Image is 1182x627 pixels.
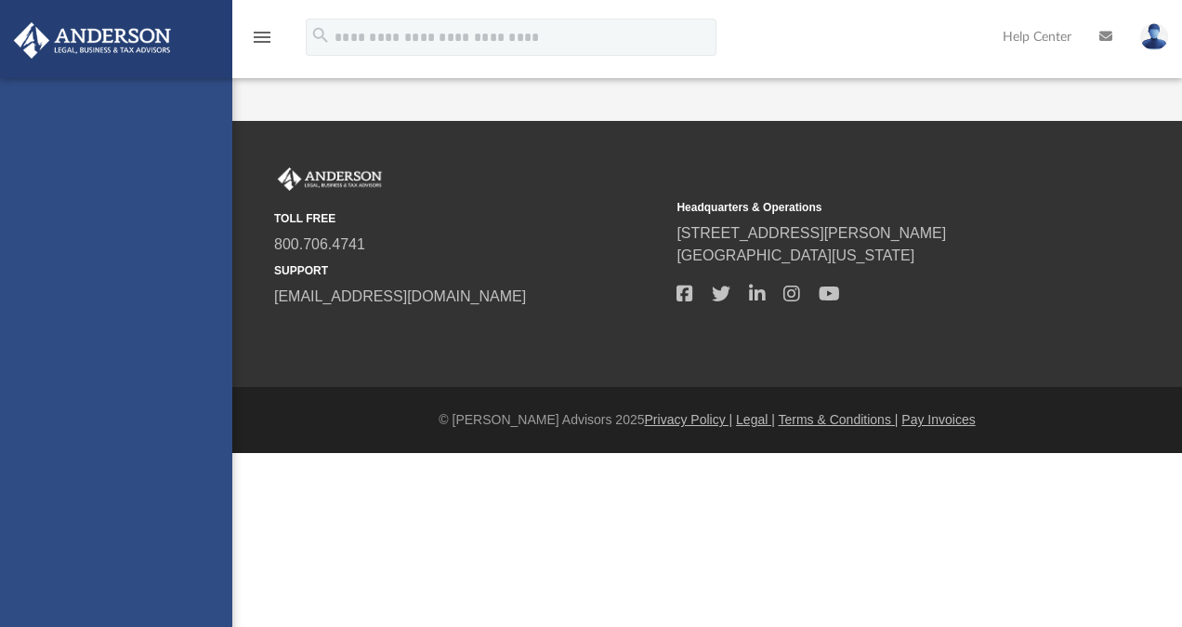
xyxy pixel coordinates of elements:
[274,210,663,227] small: TOLL FREE
[251,35,273,48] a: menu
[8,22,177,59] img: Anderson Advisors Platinum Portal
[251,26,273,48] i: menu
[676,225,946,241] a: [STREET_ADDRESS][PERSON_NAME]
[676,199,1066,216] small: Headquarters & Operations
[901,412,975,427] a: Pay Invoices
[274,236,365,252] a: 800.706.4741
[274,262,663,279] small: SUPPORT
[274,167,386,192] img: Anderson Advisors Platinum Portal
[274,288,526,304] a: [EMAIL_ADDRESS][DOMAIN_NAME]
[736,412,775,427] a: Legal |
[1140,23,1168,50] img: User Pic
[676,247,914,263] a: [GEOGRAPHIC_DATA][US_STATE]
[232,410,1182,430] div: © [PERSON_NAME] Advisors 2025
[645,412,733,427] a: Privacy Policy |
[779,412,899,427] a: Terms & Conditions |
[310,25,331,46] i: search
